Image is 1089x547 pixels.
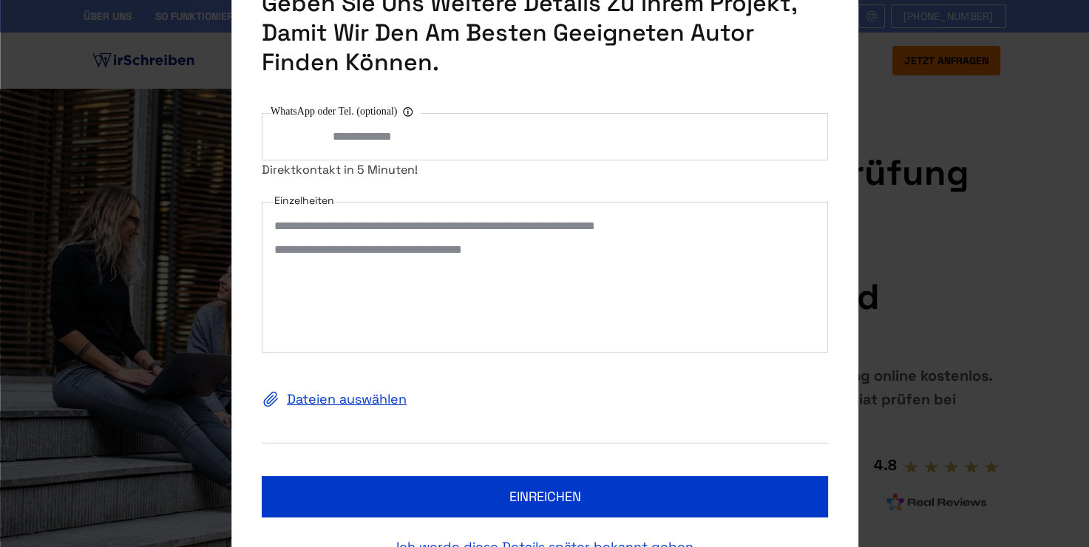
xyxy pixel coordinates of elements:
[262,387,828,411] label: Dateien auswählen
[262,476,828,517] button: einreichen
[271,103,421,120] label: WhatsApp oder Tel. (optional)
[262,160,828,180] div: Direktkontakt in 5 Minuten!
[274,191,334,209] label: Einzelheiten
